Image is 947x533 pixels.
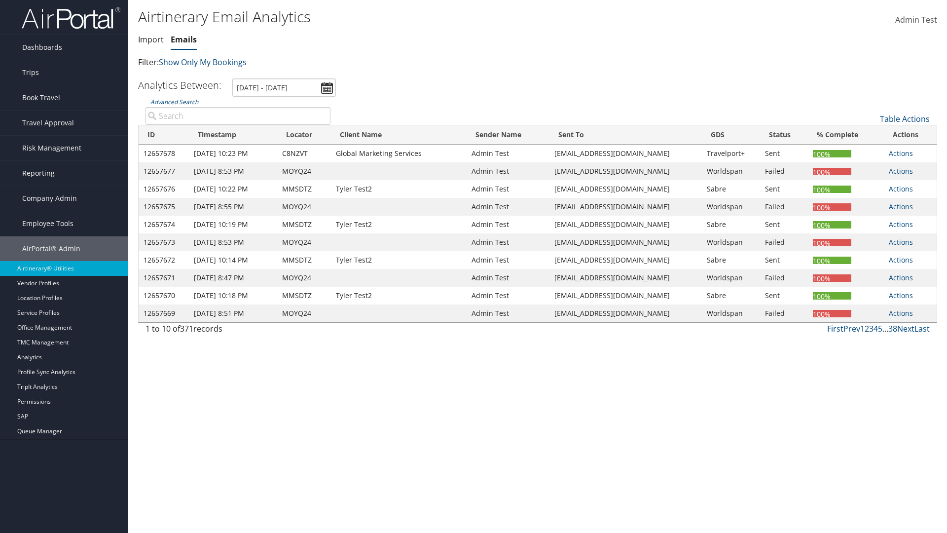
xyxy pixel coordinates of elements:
td: Sabre [702,287,760,305]
td: Worldspan [702,233,760,251]
td: [EMAIL_ADDRESS][DOMAIN_NAME] [549,162,702,180]
div: 100% [813,257,851,264]
div: 1 to 10 of records [146,323,330,340]
td: Admin Test [467,162,549,180]
div: 100% [813,150,851,157]
span: Admin Test [895,14,937,25]
td: [DATE] 10:14 PM [189,251,277,269]
td: Worldspan [702,198,760,216]
a: Actions [889,255,913,265]
a: Actions [889,184,913,193]
td: 12657674 [139,216,189,233]
td: Worldspan [702,269,760,287]
th: Sent To: activate to sort column ascending [549,125,702,145]
td: Admin Test [467,305,549,322]
td: MOYQ24 [277,269,330,287]
td: [EMAIL_ADDRESS][DOMAIN_NAME] [549,216,702,233]
a: Actions [889,308,913,318]
span: Employee Tools [22,211,73,236]
img: airportal-logo.png [22,6,120,30]
div: 100% [813,221,851,228]
td: MMSDTZ [277,180,330,198]
th: ID: activate to sort column ascending [139,125,189,145]
td: C8NZVT [277,145,330,162]
a: Next [897,323,914,334]
a: Actions [889,220,913,229]
td: [DATE] 8:51 PM [189,305,277,322]
a: Last [914,323,930,334]
div: 100% [813,239,851,246]
th: Actions [884,125,937,145]
span: Book Travel [22,85,60,110]
th: Sender Name: activate to sort column ascending [467,125,549,145]
span: Travel Approval [22,111,74,135]
a: 2 [865,323,869,334]
a: Admin Test [895,5,937,36]
td: Failed [760,233,808,251]
div: 100% [813,310,851,317]
a: 5 [878,323,882,334]
a: Advanced Search [150,98,198,106]
th: Timestamp: activate to sort column ascending [189,125,277,145]
th: GDS: activate to sort column ascending [702,125,760,145]
th: Locator [277,125,330,145]
span: Risk Management [22,136,81,160]
td: 12657673 [139,233,189,251]
td: [DATE] 8:47 PM [189,269,277,287]
td: 12657677 [139,162,189,180]
td: Sent [760,216,808,233]
td: Admin Test [467,145,549,162]
td: Sent [760,287,808,305]
a: Actions [889,291,913,300]
div: 100% [813,274,851,282]
td: Worldspan [702,162,760,180]
h1: Airtinerary Email Analytics [138,6,671,27]
td: [EMAIL_ADDRESS][DOMAIN_NAME] [549,145,702,162]
td: Admin Test [467,269,549,287]
td: MMSDTZ [277,287,330,305]
td: [DATE] 10:22 PM [189,180,277,198]
td: 12657672 [139,251,189,269]
td: Admin Test [467,180,549,198]
td: Sabre [702,180,760,198]
td: Tyler Test2 [331,287,467,305]
a: Actions [889,166,913,176]
td: Tyler Test2 [331,180,467,198]
td: [EMAIL_ADDRESS][DOMAIN_NAME] [549,180,702,198]
td: Failed [760,305,808,322]
td: Sent [760,145,808,162]
td: 12657678 [139,145,189,162]
a: 3 [869,323,874,334]
th: % Complete: activate to sort column ascending [808,125,883,145]
td: Tyler Test2 [331,216,467,233]
td: MOYQ24 [277,162,330,180]
td: Sent [760,180,808,198]
td: 12657676 [139,180,189,198]
span: AirPortal® Admin [22,236,80,261]
td: Sent [760,251,808,269]
td: MMSDTZ [277,216,330,233]
td: Sabre [702,216,760,233]
td: [EMAIL_ADDRESS][DOMAIN_NAME] [549,233,702,251]
td: Travelport+ [702,145,760,162]
td: Global Marketing Services [331,145,467,162]
td: [EMAIL_ADDRESS][DOMAIN_NAME] [549,269,702,287]
td: Admin Test [467,251,549,269]
a: Prev [843,323,860,334]
td: [EMAIL_ADDRESS][DOMAIN_NAME] [549,198,702,216]
td: Admin Test [467,198,549,216]
input: [DATE] - [DATE] [232,78,336,97]
td: Failed [760,198,808,216]
a: Show Only My Bookings [159,57,247,68]
span: … [882,323,888,334]
th: Client Name: activate to sort column ascending [331,125,467,145]
div: 100% [813,292,851,300]
span: Dashboards [22,35,62,60]
td: MOYQ24 [277,233,330,251]
td: [EMAIL_ADDRESS][DOMAIN_NAME] [549,305,702,322]
td: MMSDTZ [277,251,330,269]
td: 12657671 [139,269,189,287]
td: Failed [760,162,808,180]
th: Status: activate to sort column ascending [760,125,808,145]
a: Table Actions [880,114,930,124]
